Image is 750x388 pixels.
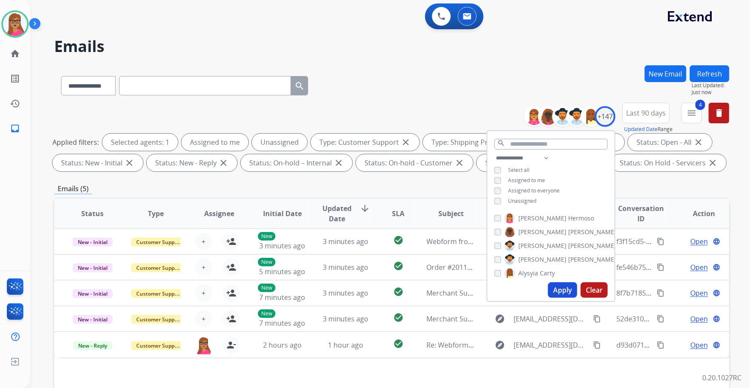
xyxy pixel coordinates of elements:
div: Status: On Hold - Pending Parts [477,154,608,171]
div: Status: Open - All [628,134,712,151]
span: + [202,236,205,247]
span: 2 hours ago [263,340,302,350]
div: Selected agents: 1 [102,134,178,151]
p: New [258,232,276,241]
span: Order #201153350 [PERSON_NAME] [427,263,542,272]
span: Assigned to me [508,177,545,184]
span: Alysyia [518,269,538,278]
div: Unassigned [252,134,307,151]
div: Status: New - Reply [147,154,237,171]
h2: Emails [54,38,729,55]
mat-icon: close [334,158,344,168]
span: Type [148,208,164,219]
div: Status: On Hold - Servicers [611,154,726,171]
span: [PERSON_NAME] [518,241,566,250]
img: avatar [3,12,27,36]
mat-icon: menu [686,108,697,118]
span: SLA [392,208,404,219]
mat-icon: content_copy [657,238,664,245]
mat-icon: language [713,263,720,271]
p: New [258,284,276,292]
span: Carty [540,269,555,278]
span: [PERSON_NAME] [568,241,616,250]
button: + [195,259,212,276]
span: Just now [692,89,729,96]
mat-icon: close [401,137,411,147]
span: New - Initial [73,289,113,298]
mat-icon: explore [495,314,505,324]
mat-icon: home [10,49,20,59]
th: Action [666,199,729,229]
p: Applied filters: [52,137,99,147]
mat-icon: arrow_downward [360,203,370,214]
span: 7 minutes ago [259,293,305,302]
mat-icon: delete [714,108,724,118]
span: [PERSON_NAME] [568,255,616,264]
button: + [195,284,212,302]
span: [PERSON_NAME] [518,214,566,223]
span: 3 minutes ago [323,263,369,272]
span: 1 hour ago [328,340,363,350]
span: 8f7b7185-9363-4eec-87d1-de644c73620e [616,288,747,298]
span: 5 minutes ago [259,267,305,276]
mat-icon: person_add [226,262,236,272]
span: Customer Support [131,263,187,272]
mat-icon: search [497,139,505,147]
button: New Email [645,65,686,82]
span: d93d0711-26f5-4d27-8d1e-aa71beeaa462 [616,340,749,350]
mat-icon: history [10,98,20,109]
mat-icon: check_circle [393,339,404,349]
span: 3 minutes ago [323,237,369,246]
span: Last Updated: [692,82,729,89]
span: Open [690,262,708,272]
mat-icon: list_alt [10,73,20,84]
span: 52de3104-cccc-4170-ba91-642f64a7a7ff [616,314,743,324]
div: Type: Shipping Protection [423,134,536,151]
span: Customer Support [131,238,187,247]
span: Merchant Support #660001: How would you rate the support you received? [427,288,670,298]
span: + [202,314,205,324]
mat-icon: person_add [226,288,236,298]
span: fe546b75-34fc-48f1-8c3d-47bf033607c1 [616,263,742,272]
span: 3 minutes ago [259,241,305,251]
mat-icon: inbox [10,123,20,134]
mat-icon: close [124,158,135,168]
span: Unassigned [508,197,536,205]
span: Re: Webform from [EMAIL_ADDRESS][DOMAIN_NAME] on [DATE] [427,340,633,350]
button: + [195,233,212,250]
mat-icon: close [693,137,704,147]
span: [EMAIL_ADDRESS][DOMAIN_NAME] [514,340,589,350]
mat-icon: language [713,289,720,297]
mat-icon: language [713,238,720,245]
span: Status [81,208,104,219]
mat-icon: close [454,158,465,168]
mat-icon: person_add [226,314,236,324]
div: Status: New - Initial [52,154,143,171]
span: Last 90 days [626,111,666,115]
p: New [258,309,276,318]
span: 7 minutes ago [259,318,305,328]
mat-icon: content_copy [593,341,601,349]
span: New - Initial [73,315,113,324]
mat-icon: check_circle [393,312,404,323]
span: Assigned to everyone [508,187,560,194]
div: Status: On-hold - Customer [356,154,473,171]
span: New - Initial [73,263,113,272]
mat-icon: content_copy [657,315,664,323]
mat-icon: content_copy [657,289,664,297]
span: Merchant Support #660002: How would you rate the support you received? [427,314,670,324]
span: Updated Date [321,203,353,224]
button: + [195,310,212,327]
span: Customer Support [131,315,187,324]
mat-icon: close [218,158,229,168]
mat-icon: language [713,315,720,323]
span: + [202,262,205,272]
span: Subject [438,208,464,219]
mat-icon: person_add [226,236,236,247]
span: Assignee [204,208,234,219]
span: Open [690,288,708,298]
span: Conversation ID [616,203,665,224]
div: Assigned to me [181,134,248,151]
mat-icon: close [707,158,718,168]
img: agent-avatar [195,336,212,354]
